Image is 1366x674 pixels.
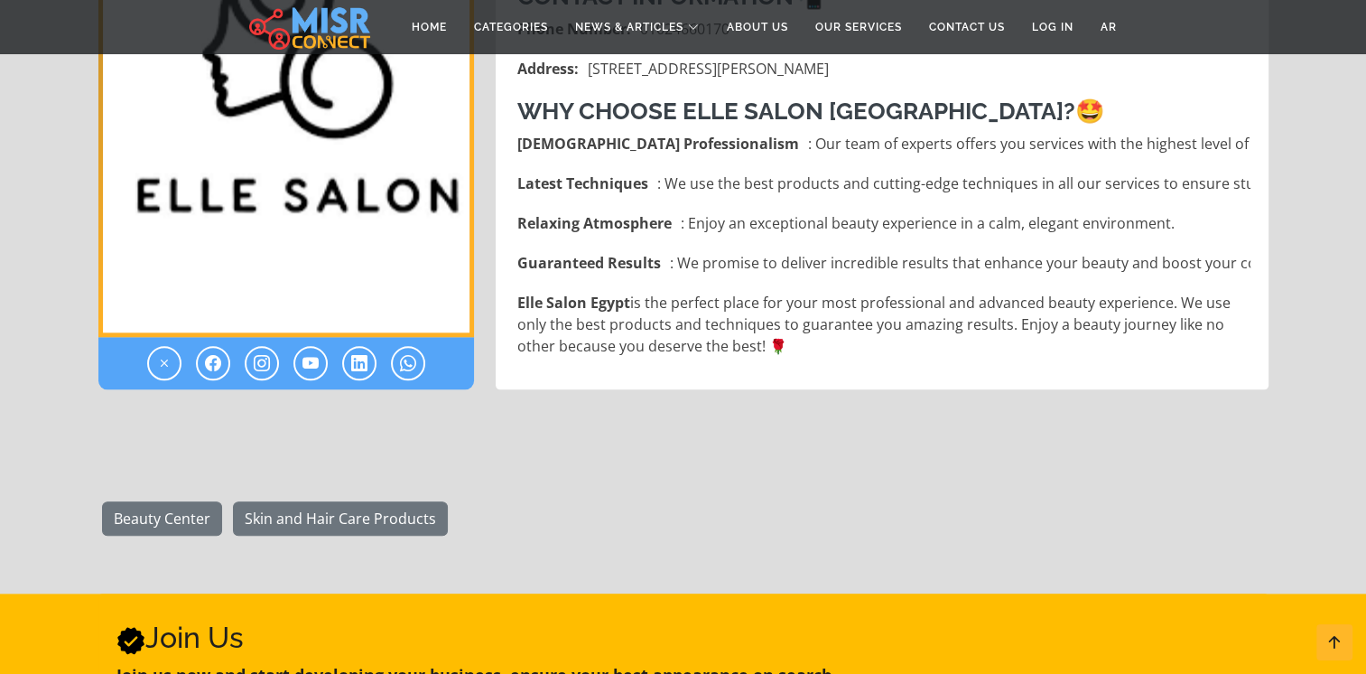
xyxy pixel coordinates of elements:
a: Contact Us [915,10,1018,44]
a: AR [1087,10,1130,44]
img: main.misr_connect [249,5,370,50]
a: Beauty Center [102,501,222,536]
a: News & Articles [562,10,713,44]
a: Our Services [802,10,915,44]
li: : Our team of experts offers you services with the highest level of accuracy and quality. [517,133,1250,154]
span: News & Articles [575,19,683,35]
svg: Verified account [116,626,145,655]
strong: Elle Salon Egypt [517,293,630,313]
a: Log in [1018,10,1087,44]
a: Categories [460,10,562,44]
strong: Relaxing Atmosphere [517,212,672,234]
a: About Us [713,10,802,44]
strong: Guaranteed Results [517,252,661,274]
li: : Enjoy an exceptional beauty experience in a calm, elegant environment. [517,212,1250,234]
strong: Latest Techniques [517,173,648,194]
p: is the perfect place for your most professional and advanced beauty experience. We use only the b... [517,292,1250,357]
h2: Join Us [116,621,865,655]
strong: Why Choose Elle Salon [GEOGRAPHIC_DATA]? [517,98,1075,125]
li: : We promise to deliver incredible results that enhance your beauty and boost your confidence. [517,252,1250,274]
a: Skin and Hair Care Products [233,501,448,536]
strong: Address: [517,58,579,80]
a: Home [398,10,460,44]
h3: 🤩 [517,98,1250,126]
li: : We use the best products and cutting-edge techniques in all our services to ensure stunning res... [517,173,1250,194]
strong: [DEMOGRAPHIC_DATA] Professionalism [517,133,799,154]
li: [STREET_ADDRESS][PERSON_NAME] [517,58,1250,80]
